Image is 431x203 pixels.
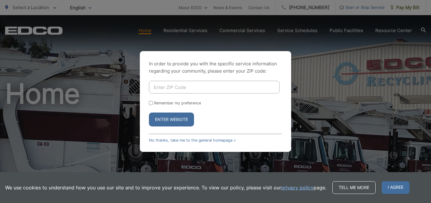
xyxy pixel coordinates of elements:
[382,181,410,194] span: I agree
[149,113,194,126] button: Enter Website
[5,184,326,191] p: We use cookies to understand how you use our site and to improve your experience. To view our pol...
[332,181,376,194] a: Tell me more
[149,81,280,93] input: Enter ZIP Code
[281,184,314,191] a: privacy policy
[154,101,201,105] label: Remember my preference
[149,138,236,142] a: No thanks, take me to the general homepage >
[149,60,282,75] p: In order to provide you with the specific service information regarding your community, please en...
